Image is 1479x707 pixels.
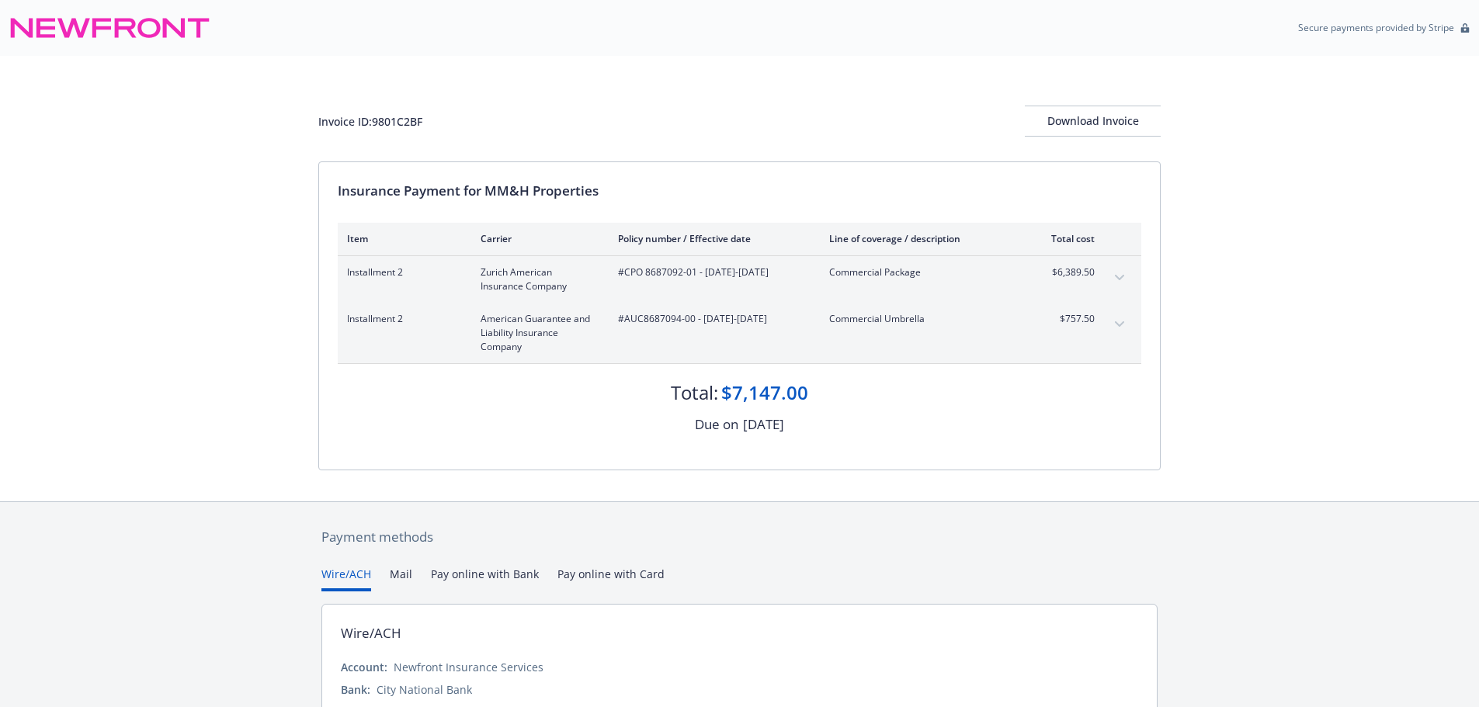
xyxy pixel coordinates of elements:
span: $757.50 [1036,312,1095,326]
div: Total cost [1036,232,1095,245]
button: expand content [1107,312,1132,337]
span: #AUC8687094-00 - [DATE]-[DATE] [618,312,804,326]
div: Payment methods [321,527,1158,547]
div: Due on [695,414,738,435]
div: Newfront Insurance Services [394,659,543,675]
div: Installment 2American Guarantee and Liability Insurance Company#AUC8687094-00 - [DATE]-[DATE]Comm... [338,303,1141,363]
span: Zurich American Insurance Company [481,265,593,293]
div: Total: [671,379,718,406]
div: Installment 2Zurich American Insurance Company#CPO 8687092-01 - [DATE]-[DATE]Commercial Package$6... [338,256,1141,303]
span: Commercial Package [829,265,1012,279]
div: Item [347,232,456,245]
span: #CPO 8687092-01 - [DATE]-[DATE] [618,265,804,279]
span: Commercial Umbrella [829,312,1012,326]
span: $6,389.50 [1036,265,1095,279]
div: Download Invoice [1025,106,1161,136]
div: Insurance Payment for MM&H Properties [338,181,1141,201]
div: Wire/ACH [341,623,401,643]
span: Installment 2 [347,312,456,326]
button: Pay online with Card [557,566,665,591]
button: Wire/ACH [321,566,371,591]
button: Download Invoice [1025,106,1161,137]
div: City National Bank [377,681,472,698]
div: $7,147.00 [721,379,808,406]
div: Line of coverage / description [829,232,1012,245]
p: Secure payments provided by Stripe [1298,21,1454,34]
div: Invoice ID: 9801C2BF [318,113,422,130]
span: American Guarantee and Liability Insurance Company [481,312,593,354]
button: Pay online with Bank [431,566,539,591]
span: Installment 2 [347,265,456,279]
div: Bank: [341,681,370,698]
div: Account: [341,659,387,675]
button: expand content [1107,265,1132,290]
div: Carrier [481,232,593,245]
div: [DATE] [743,414,784,435]
button: Mail [390,566,412,591]
div: Policy number / Effective date [618,232,804,245]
